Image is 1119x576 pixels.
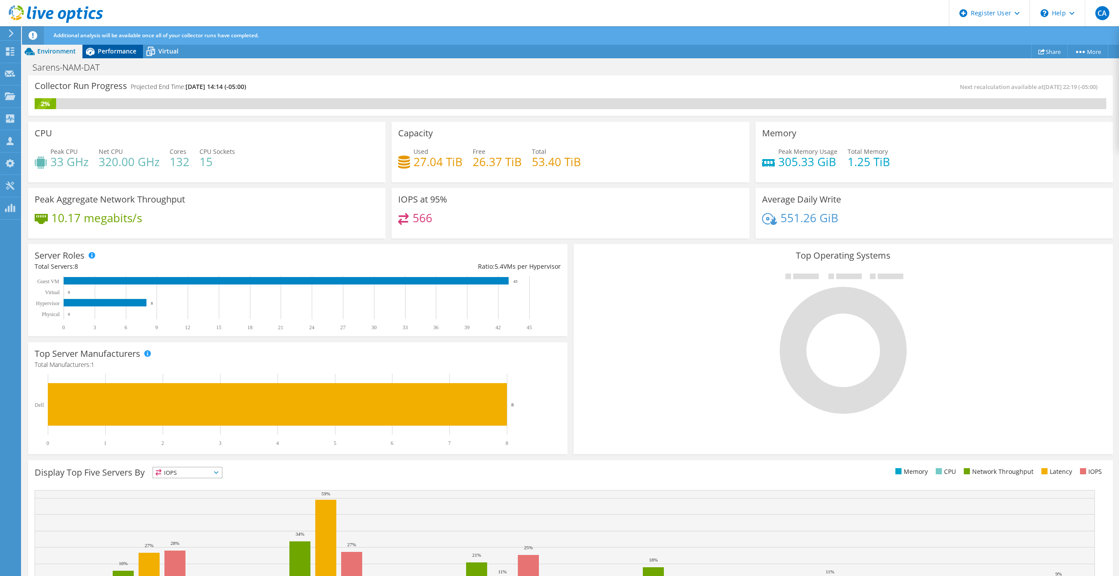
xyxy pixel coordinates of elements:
text: 18 [247,324,253,331]
text: Virtual [45,289,60,295]
text: 16% [119,561,128,566]
text: 0 [68,290,70,295]
text: 8 [506,440,508,446]
text: 21% [472,552,481,558]
text: 25% [524,545,533,550]
h4: 566 [413,213,432,223]
a: Share [1031,45,1068,58]
h3: Top Operating Systems [580,251,1106,260]
span: Next recalculation available at [960,83,1102,91]
span: Used [413,147,428,156]
text: 42 [495,324,501,331]
h3: Server Roles [35,251,85,260]
text: 34% [296,531,304,537]
h4: 1.25 TiB [848,157,890,167]
span: Peak CPU [50,147,78,156]
h3: Average Daily Write [762,195,841,204]
h4: 15 [200,157,235,167]
h3: CPU [35,128,52,138]
text: 15 [216,324,221,331]
text: 3 [219,440,221,446]
span: Performance [98,47,136,55]
text: 0 [68,312,70,316]
span: Environment [37,47,76,55]
text: 36 [433,324,438,331]
text: 12 [185,324,190,331]
text: Guest VM [37,278,59,284]
span: [DATE] 14:14 (-05:00) [185,82,246,91]
li: Memory [893,467,928,476]
text: 8 [151,301,153,306]
text: 28% [171,540,179,546]
text: 3 [93,324,96,331]
a: More [1067,45,1108,58]
text: 18% [649,557,658,562]
text: 0 [62,324,65,331]
span: Free [473,147,485,156]
text: 6 [391,440,393,446]
div: Total Servers: [35,262,298,271]
li: Network Throughput [962,467,1033,476]
text: 2 [161,440,164,446]
text: 43 [513,279,518,284]
text: 9 [155,324,158,331]
h4: 27.04 TiB [413,157,463,167]
text: 59% [321,491,330,496]
svg: \n [1041,9,1048,17]
h4: Total Manufacturers: [35,360,561,370]
span: IOPS [153,467,222,478]
span: 1 [91,360,94,369]
text: 1 [104,440,107,446]
text: 8 [511,402,514,407]
text: 45 [527,324,532,331]
text: 5 [334,440,336,446]
text: 7 [448,440,451,446]
span: Peak Memory Usage [778,147,837,156]
li: CPU [934,467,956,476]
h3: Peak Aggregate Network Throughput [35,195,185,204]
text: 4 [276,440,279,446]
h3: IOPS at 95% [398,195,447,204]
h4: 305.33 GiB [778,157,837,167]
h3: Memory [762,128,796,138]
span: Additional analysis will be available once all of your collector runs have completed. [53,32,259,39]
text: 6 [125,324,127,331]
span: 8 [75,262,78,270]
span: Virtual [158,47,178,55]
h4: 132 [170,157,189,167]
span: Cores [170,147,186,156]
span: 5.4 [495,262,503,270]
text: 21 [278,324,283,331]
h4: 10.17 megabits/s [51,213,142,223]
text: 33 [403,324,408,331]
text: Physical [42,311,60,317]
text: 11% [826,569,834,574]
h3: Capacity [398,128,433,138]
li: Latency [1039,467,1072,476]
text: 30 [371,324,377,331]
h3: Top Server Manufacturers [35,349,140,359]
text: 27% [145,543,153,548]
h1: Sarens-NAM-DAT [29,63,113,72]
text: Dell [35,402,44,408]
h4: 551.26 GiB [780,213,838,223]
text: 0 [46,440,49,446]
text: Hypervisor [36,300,60,306]
text: 27 [340,324,346,331]
h4: 53.40 TiB [532,157,581,167]
h4: Projected End Time: [131,82,246,92]
h4: 320.00 GHz [99,157,160,167]
span: Total Memory [848,147,888,156]
text: 24 [309,324,314,331]
span: CA [1095,6,1109,20]
h4: 26.37 TiB [473,157,522,167]
span: Total [532,147,546,156]
span: CPU Sockets [200,147,235,156]
text: 27% [347,542,356,547]
text: 39 [464,324,470,331]
li: IOPS [1078,467,1102,476]
div: 2% [35,99,56,109]
div: Ratio: VMs per Hypervisor [298,262,561,271]
text: 11% [498,569,507,574]
span: Net CPU [99,147,123,156]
